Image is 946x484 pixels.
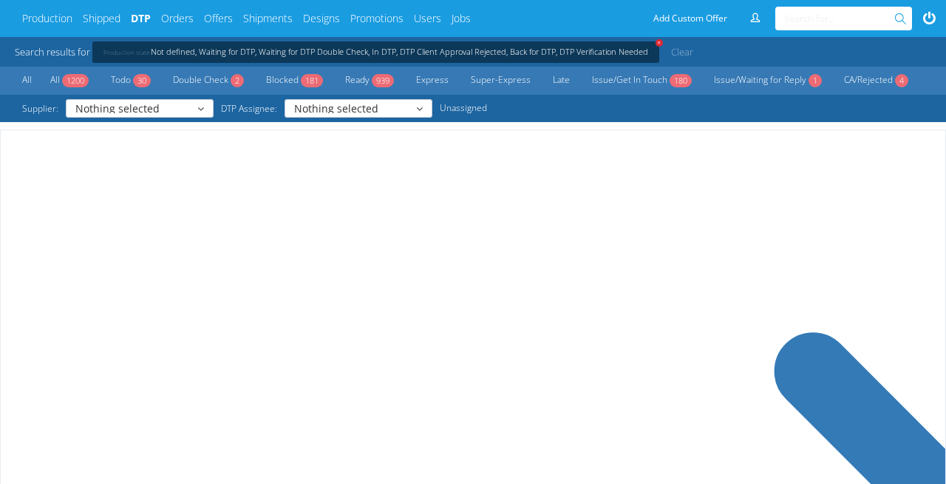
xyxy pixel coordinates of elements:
[452,11,471,26] a: Jobs
[670,74,692,87] span: 180
[22,11,72,26] a: Production
[294,104,413,113] span: Nothing selected
[103,48,151,56] span: Production state:
[409,71,456,90] a: Express
[784,7,897,30] input: Search for...
[259,71,330,90] a: Blocked181
[372,74,394,87] span: 939
[166,71,251,90] a: Double Check2
[463,71,538,90] a: Super-Express
[243,11,293,26] a: Shipments
[66,99,214,118] button: Nothing selected
[707,71,829,90] a: Issue/Waiting for Reply1
[301,74,323,87] span: 181
[545,71,577,90] a: Late
[231,74,244,87] span: 2
[75,104,194,113] span: Nothing selected
[645,7,735,30] a: Add Custom Offer
[43,71,96,90] a: All1200
[350,11,404,26] a: Promotions
[338,71,401,90] a: Ready939
[15,71,39,90] a: All
[204,11,233,26] a: Offers
[895,74,908,87] span: 4
[432,99,494,118] a: Unassigned
[15,99,66,118] span: Supplier:
[15,45,90,58] span: Search results for
[103,49,648,56] a: +Production state:Not defined, Waiting for DTP, Waiting for DTP Double Check, In DTP, DTP Client ...
[655,38,664,47] span: +
[809,74,822,87] span: 1
[103,71,158,90] a: Todo30
[83,11,120,26] a: Shipped
[214,99,285,118] span: DTP Assignee:
[837,71,916,90] a: CA/Rejected4
[161,11,194,26] a: Orders
[414,11,441,26] a: Users
[131,11,151,26] a: DTP
[667,41,698,63] a: Clear
[133,74,151,87] span: 30
[285,99,432,118] button: Nothing selected
[585,71,699,90] a: Issue/Get In Touch180
[303,11,340,26] a: Designs
[62,74,89,87] span: 1200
